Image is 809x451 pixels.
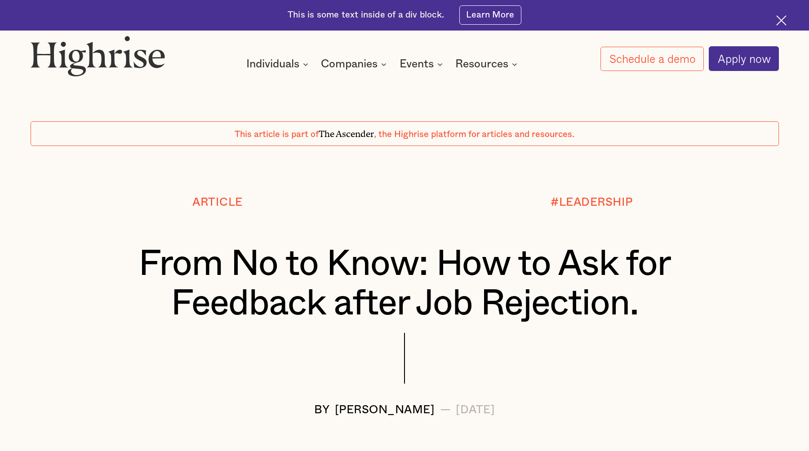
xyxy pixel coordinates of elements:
div: Events [400,59,445,70]
div: [DATE] [456,404,495,416]
a: Schedule a demo [600,47,703,71]
span: , the Highrise platform for articles and resources. [374,130,574,139]
div: Companies [321,59,389,70]
span: The Ascender [319,127,374,137]
div: BY [314,404,330,416]
a: Apply now [709,46,778,71]
div: Resources [455,59,508,70]
div: Article [192,196,243,209]
div: — [440,404,451,416]
a: Learn More [459,5,521,25]
div: Individuals [246,59,311,70]
img: Cross icon [776,15,787,26]
div: Events [400,59,434,70]
div: [PERSON_NAME] [335,404,435,416]
span: This article is part of [235,130,319,139]
div: #LEADERSHIP [551,196,633,209]
div: Individuals [246,59,299,70]
img: Highrise logo [31,35,166,76]
h1: From No to Know: How to Ask for Feedback after Job Rejection. [62,244,748,323]
div: Companies [321,59,378,70]
div: Resources [455,59,520,70]
div: This is some text inside of a div block. [288,9,444,21]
